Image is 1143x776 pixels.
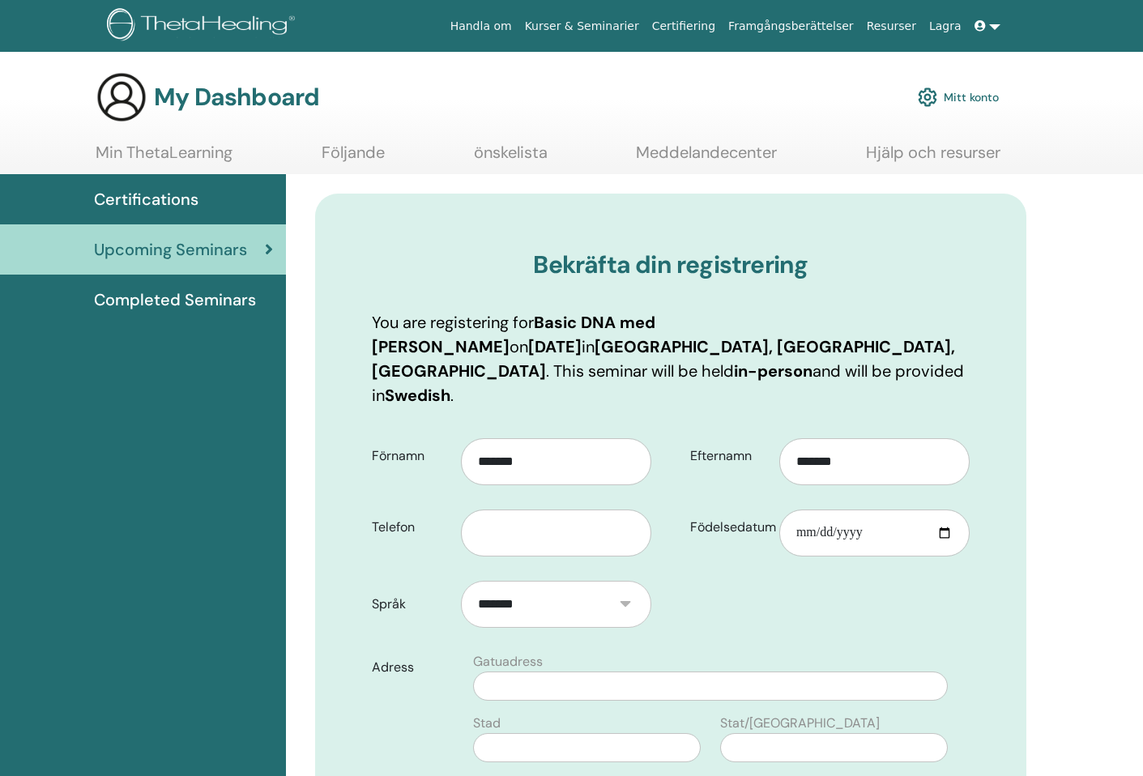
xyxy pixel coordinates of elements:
a: Mitt konto [918,79,999,115]
label: Förnamn [360,441,461,471]
label: Stat/[GEOGRAPHIC_DATA] [720,714,880,733]
a: Handla om [444,11,518,41]
img: cog.svg [918,83,937,111]
p: You are registering for on in . This seminar will be held and will be provided in . [372,310,970,407]
h3: Bekräfta din registrering [372,250,970,279]
label: Efternamn [678,441,779,471]
a: önskelista [474,143,548,174]
h3: My Dashboard [154,83,319,112]
label: Språk [360,589,461,620]
span: Certifications [94,187,198,211]
label: Födelsedatum [678,512,779,543]
b: [GEOGRAPHIC_DATA], [GEOGRAPHIC_DATA], [GEOGRAPHIC_DATA] [372,336,955,382]
b: Swedish [385,385,450,406]
a: Följande [322,143,385,174]
span: Completed Seminars [94,288,256,312]
label: Stad [473,714,501,733]
b: in-person [734,360,812,382]
label: Telefon [360,512,461,543]
a: Min ThetaLearning [96,143,232,174]
img: generic-user-icon.jpg [96,71,147,123]
a: Certifiering [646,11,722,41]
a: Resurser [860,11,923,41]
a: Meddelandecenter [636,143,777,174]
a: Framgångsberättelser [722,11,860,41]
img: logo.png [107,8,301,45]
label: Adress [360,652,463,683]
a: Kurser & Seminarier [518,11,646,41]
span: Upcoming Seminars [94,237,247,262]
a: Lagra [923,11,968,41]
label: Gatuadress [473,652,543,672]
b: [DATE] [528,336,582,357]
a: Hjälp och resurser [866,143,1000,174]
